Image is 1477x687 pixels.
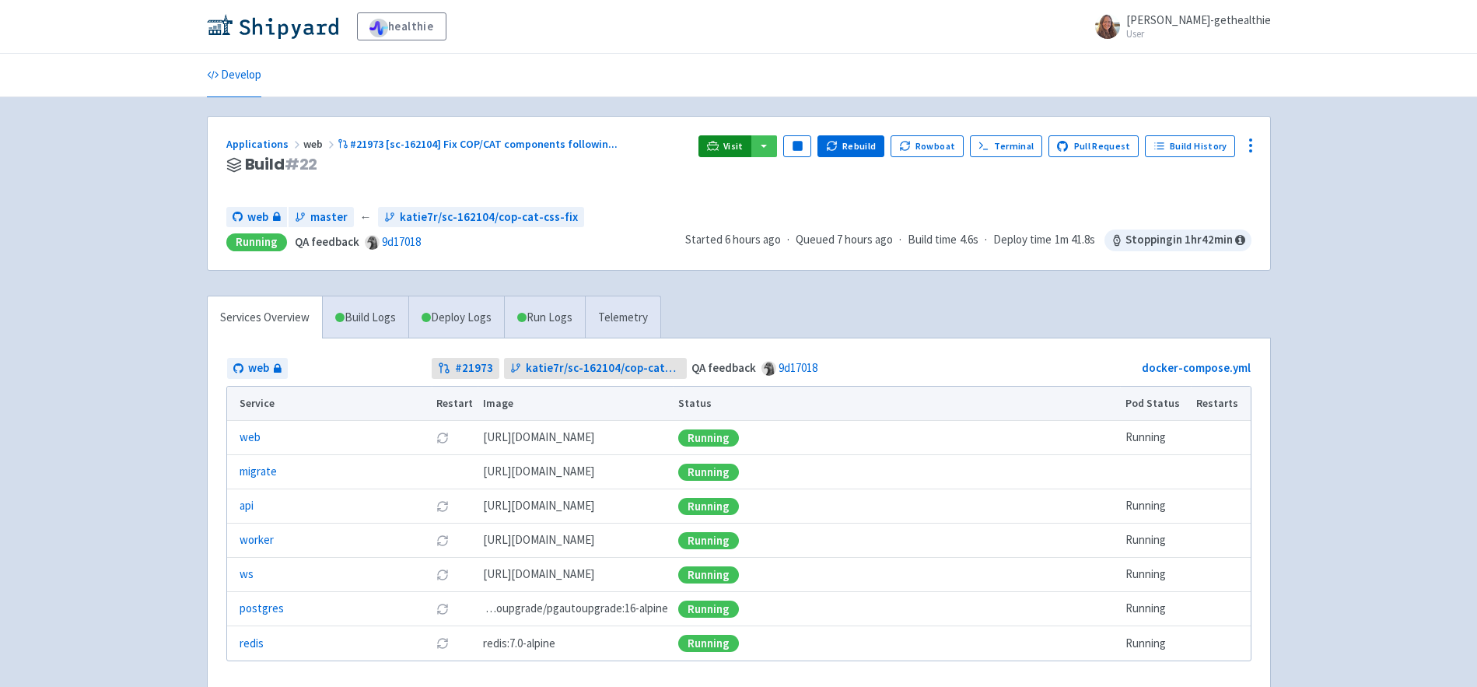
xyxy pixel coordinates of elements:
[240,566,254,584] a: ws
[323,296,408,339] a: Build Logs
[691,360,756,375] strong: QA feedback
[698,135,751,157] a: Visit
[400,209,578,226] span: katie7r/sc-162104/cop-cat-css-fix
[678,532,739,549] div: Running
[1048,135,1139,157] a: Pull Request
[993,231,1052,249] span: Deploy time
[526,359,681,377] span: katie7r/sc-162104/cop-cat-css-fix
[350,137,618,151] span: #21973 [sc-162104] Fix COP/CAT components followin ...
[310,209,348,226] span: master
[723,140,744,152] span: Visit
[779,360,817,375] a: 9d17018
[436,432,449,444] button: Restart pod
[1120,626,1191,661] td: Running
[247,209,268,226] span: web
[338,137,621,151] a: #21973 [sc-162104] Fix COP/CAT components followin...
[357,12,446,40] a: healthie
[207,14,338,39] img: Shipyard logo
[227,358,288,379] a: web
[891,135,964,157] button: Rowboat
[1086,14,1271,39] a: [PERSON_NAME]-gethealthie User
[248,359,269,377] span: web
[436,603,449,615] button: Restart pod
[678,566,739,584] div: Running
[240,635,264,653] a: redis
[678,429,739,447] div: Running
[1126,29,1271,39] small: User
[207,54,261,97] a: Develop
[1120,387,1191,421] th: Pod Status
[382,234,421,249] a: 9d17018
[227,387,432,421] th: Service
[432,387,478,421] th: Restart
[678,498,739,515] div: Running
[725,232,781,247] time: 6 hours ago
[685,230,1251,251] div: · · ·
[436,535,449,547] button: Restart pod
[478,387,673,421] th: Image
[1055,231,1095,249] span: 1m 41.8s
[240,531,274,549] a: worker
[783,135,811,157] button: Pause
[678,635,739,652] div: Running
[483,497,594,515] span: [DOMAIN_NAME][URL]
[436,637,449,650] button: Restart pod
[303,137,338,151] span: web
[908,231,957,249] span: Build time
[240,463,277,481] a: migrate
[483,566,594,584] span: [DOMAIN_NAME][URL]
[1120,558,1191,592] td: Running
[483,463,594,481] span: [DOMAIN_NAME][URL]
[483,531,594,549] span: [DOMAIN_NAME][URL]
[226,207,287,228] a: web
[837,232,893,247] time: 7 hours ago
[240,429,261,447] a: web
[295,234,359,249] strong: QA feedback
[483,429,594,447] span: [DOMAIN_NAME][URL]
[360,209,372,226] span: ←
[240,497,254,515] a: api
[226,233,287,251] div: Running
[226,137,303,151] a: Applications
[208,296,322,339] a: Services Overview
[240,600,284,618] a: postgres
[432,358,499,379] a: #21973
[1120,524,1191,558] td: Running
[1145,135,1235,157] a: Build History
[685,232,781,247] span: Started
[245,156,318,174] span: Build
[673,387,1120,421] th: Status
[1120,489,1191,524] td: Running
[285,153,318,175] span: # 22
[678,601,739,618] div: Running
[378,207,584,228] a: katie7r/sc-162104/cop-cat-css-fix
[408,296,504,339] a: Deploy Logs
[504,296,585,339] a: Run Logs
[455,359,493,377] strong: # 21973
[504,358,687,379] a: katie7r/sc-162104/cop-cat-css-fix
[970,135,1042,157] a: Terminal
[483,635,555,653] span: redis:7.0-alpine
[796,232,893,247] span: Queued
[1120,421,1191,455] td: Running
[1120,592,1191,626] td: Running
[1126,12,1271,27] span: [PERSON_NAME]-gethealthie
[678,464,739,481] div: Running
[960,231,978,249] span: 4.6s
[436,500,449,513] button: Restart pod
[585,296,660,339] a: Telemetry
[289,207,354,228] a: master
[1191,387,1250,421] th: Restarts
[483,600,668,618] span: pgautoupgrade/pgautoupgrade:16-alpine
[1142,360,1251,375] a: docker-compose.yml
[817,135,884,157] button: Rebuild
[436,569,449,581] button: Restart pod
[1104,230,1251,251] span: Stopping in 1 hr 42 min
